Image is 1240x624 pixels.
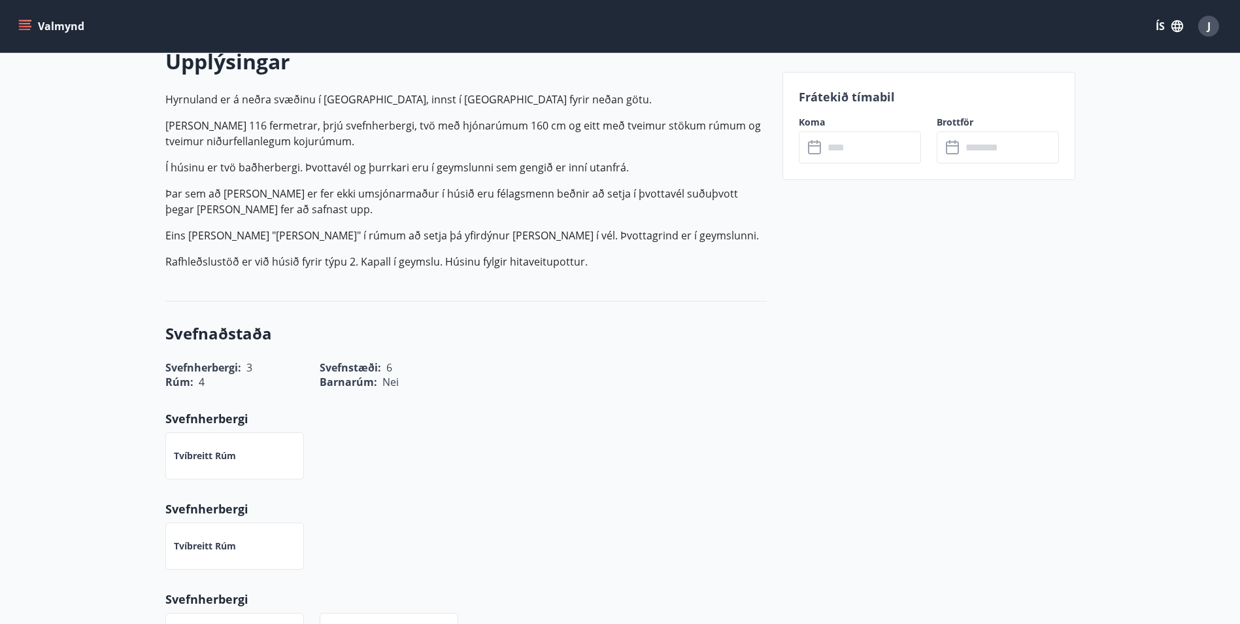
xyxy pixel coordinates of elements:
[174,540,236,553] p: Tvíbreitt rúm
[165,254,767,269] p: Rafhleðslustöð er við húsið fyrir týpu 2. Kapall í geymslu. Húsinu fylgir hitaveitupottur.
[165,322,767,345] h3: Svefnaðstaða
[165,186,767,217] p: Þar sem að [PERSON_NAME] er fer ekki umsjónarmaður í húsið eru félagsmenn beðnir að setja í þvott...
[165,160,767,175] p: Í húsinu er tvö baðherbergi. Þvottavél og þurrkari eru í geymslunni sem gengið er inní utanfrá.
[165,375,193,389] span: Rúm :
[165,500,767,517] p: Svefnherbergi
[165,47,767,76] h2: Upplýsingar
[165,92,767,107] p: Hyrnuland er á neðra svæðinu í [GEOGRAPHIC_DATA], innst í [GEOGRAPHIC_DATA] fyrir neðan götu.
[174,449,236,462] p: Tvíbreitt rúm
[320,375,377,389] span: Barnarúm :
[165,410,767,427] p: Svefnherbergi
[199,375,205,389] span: 4
[799,116,921,129] label: Koma
[1148,14,1190,38] button: ÍS
[799,88,1059,105] p: Frátekið tímabil
[382,375,399,389] span: Nei
[1207,19,1211,33] span: J
[1193,10,1224,42] button: J
[165,228,767,243] p: Eins [PERSON_NAME] "[PERSON_NAME]" í rúmum að setja þá yfirdýnur [PERSON_NAME] í vél. Þvottagrind...
[165,591,767,608] p: Svefnherbergi
[165,118,767,149] p: [PERSON_NAME] 116 fermetrar, þrjú svefnherbergi, tvö með hjónarúmum 160 cm og eitt með tveimur st...
[937,116,1059,129] label: Brottför
[16,14,90,38] button: menu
